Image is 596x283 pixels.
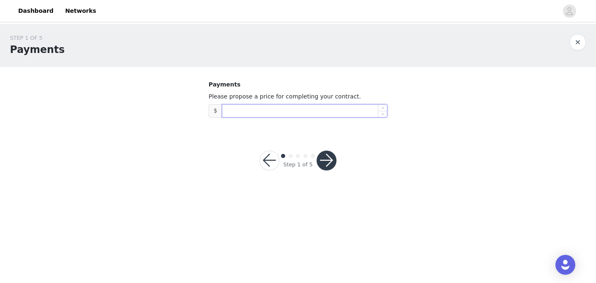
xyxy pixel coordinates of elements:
[283,161,312,169] div: Step 1 of 5
[378,105,387,111] span: Increase Value
[10,34,65,42] div: STEP 1 OF 5
[13,2,58,20] a: Dashboard
[382,107,385,110] i: icon: up
[565,5,573,18] div: avatar
[378,111,387,117] span: Decrease Value
[60,2,101,20] a: Networks
[555,255,575,275] div: Open Intercom Messenger
[209,104,222,118] span: $
[209,92,387,101] p: Please propose a price for completing your contract.
[382,113,385,115] i: icon: down
[10,42,65,57] h1: Payments
[209,80,387,89] p: Payments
